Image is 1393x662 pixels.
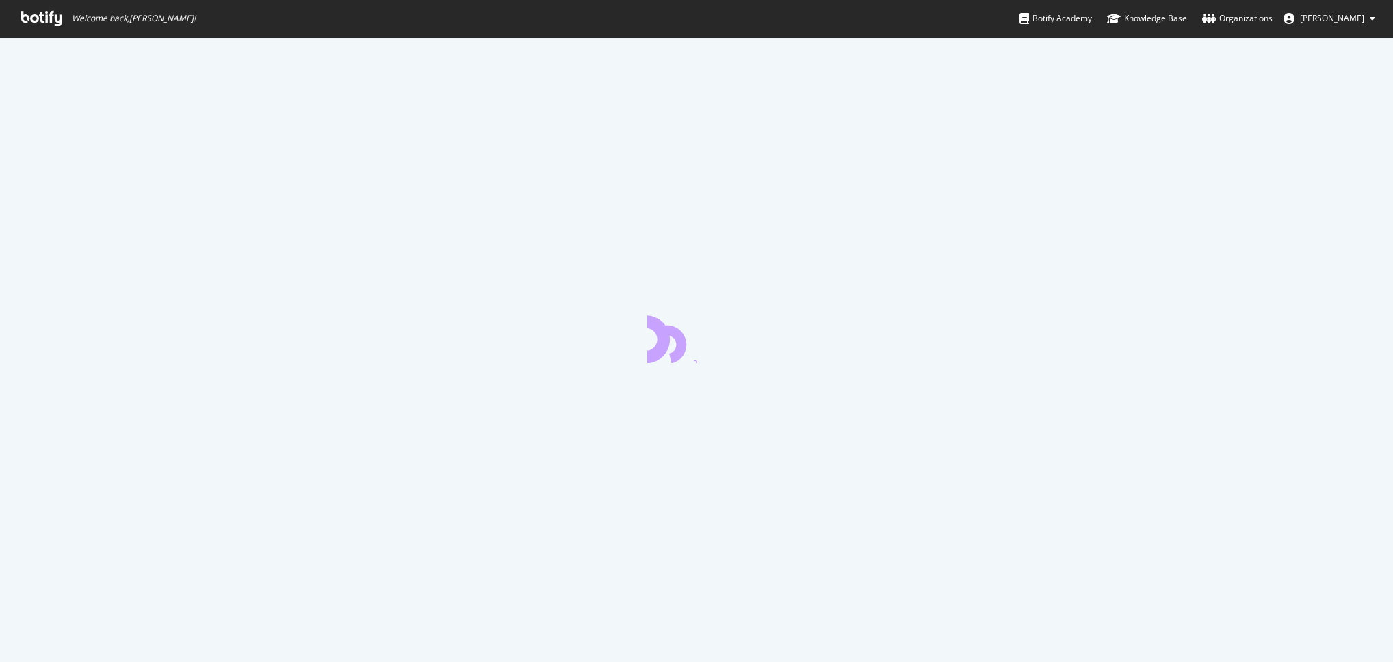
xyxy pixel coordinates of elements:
[1300,12,1364,24] span: Ray Grieselhuber
[72,13,196,24] span: Welcome back, [PERSON_NAME] !
[1019,12,1092,25] div: Botify Academy
[1107,12,1187,25] div: Knowledge Base
[647,314,746,363] div: animation
[1273,8,1386,29] button: [PERSON_NAME]
[1202,12,1273,25] div: Organizations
